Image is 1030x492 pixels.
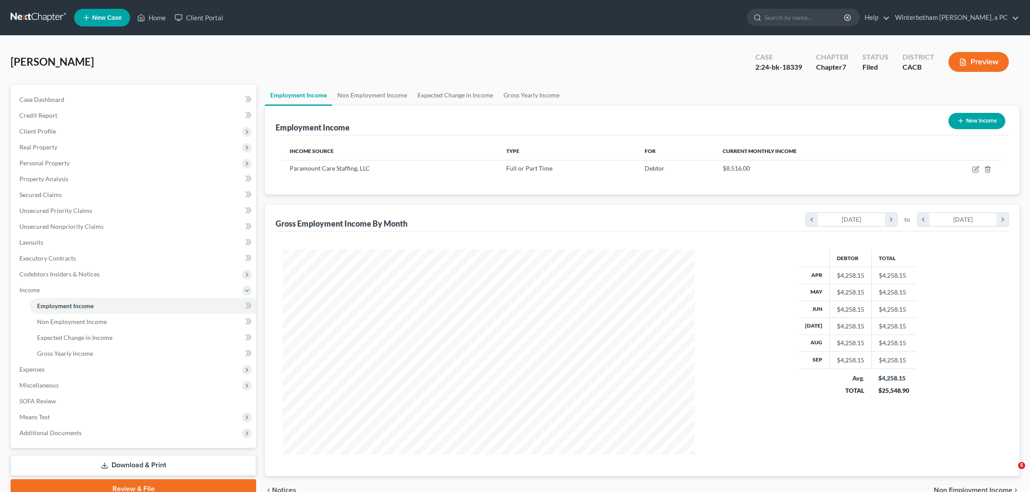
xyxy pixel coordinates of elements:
span: Employment Income [37,302,93,309]
td: $4,258.15 [871,267,916,284]
span: Income Source [290,148,334,154]
a: SOFA Review [12,393,256,409]
th: Total [871,249,916,267]
a: Unsecured Nonpriority Claims [12,219,256,235]
input: Search by name... [765,9,845,26]
div: TOTAL [836,386,864,395]
i: chevron_left [806,213,818,226]
span: Codebtors Insiders & Notices [19,270,100,278]
span: Full or Part Time [506,164,552,172]
span: Income [19,286,40,294]
span: [PERSON_NAME] [11,55,94,68]
td: $4,258.15 [871,301,916,317]
a: Non Employment Income [30,314,256,330]
div: $4,258.15 [837,288,864,297]
div: $4,258.15 [837,356,864,365]
th: Sep [798,352,830,369]
a: Gross Yearly Income [30,346,256,362]
div: [DATE] [929,213,997,226]
span: Debtor [645,164,664,172]
span: Miscellaneous [19,381,59,389]
th: [DATE] [798,318,830,335]
i: chevron_left [918,213,929,226]
span: Expenses [19,365,45,373]
td: $4,258.15 [871,352,916,369]
span: Real Property [19,143,57,151]
span: Credit Report [19,112,57,119]
span: 5 [1018,462,1025,469]
div: $25,548.90 [878,386,909,395]
span: $8,516.00 [723,164,750,172]
a: Property Analysis [12,171,256,187]
i: chevron_right [885,213,897,226]
span: Expected Change in Income [37,334,112,341]
th: Aug [798,335,830,351]
a: Non Employment Income [332,85,412,106]
iframe: Intercom live chat [1000,462,1021,483]
div: Case [755,52,802,62]
div: Avg. [836,374,864,383]
a: Gross Yearly Income [498,85,565,106]
a: Case Dashboard [12,92,256,108]
div: Filed [862,62,888,72]
span: Additional Documents [19,429,82,436]
span: Non Employment Income [37,318,107,325]
span: Property Analysis [19,175,68,183]
div: CACB [903,62,934,72]
span: Means Test [19,413,50,421]
span: New Case [92,15,122,21]
a: Winterbotham [PERSON_NAME], a PC [891,10,1019,26]
th: Apr [798,267,830,284]
div: $4,258.15 [837,271,864,280]
a: Employment Income [30,298,256,314]
th: Jun [798,301,830,317]
span: Case Dashboard [19,96,64,103]
a: Executory Contracts [12,250,256,266]
div: $4,258.15 [837,305,864,314]
td: $4,258.15 [871,284,916,301]
span: Current Monthly Income [723,148,797,154]
button: New Income [948,113,1005,129]
span: SOFA Review [19,397,56,405]
a: Client Portal [170,10,228,26]
a: Expected Change in Income [412,85,498,106]
a: Lawsuits [12,235,256,250]
div: Chapter [816,52,848,62]
div: $4,258.15 [837,322,864,331]
button: Preview [948,52,1009,72]
div: $4,258.15 [878,374,909,383]
span: Unsecured Nonpriority Claims [19,223,104,230]
i: chevron_right [996,213,1008,226]
a: Unsecured Priority Claims [12,203,256,219]
span: 7 [842,63,846,71]
a: Expected Change in Income [30,330,256,346]
span: Gross Yearly Income [37,350,93,357]
div: 2:24-bk-18339 [755,62,802,72]
div: [DATE] [818,213,885,226]
th: Debtor [829,249,871,267]
td: $4,258.15 [871,335,916,351]
a: Credit Report [12,108,256,123]
div: $4,258.15 [837,339,864,347]
th: May [798,284,830,301]
div: Gross Employment Income By Month [276,218,407,229]
a: Employment Income [265,85,332,106]
div: Employment Income [276,122,350,133]
div: Chapter [816,62,848,72]
span: to [904,215,910,224]
span: Lawsuits [19,239,43,246]
span: Unsecured Priority Claims [19,207,92,214]
div: Status [862,52,888,62]
span: For [645,148,656,154]
span: Secured Claims [19,191,62,198]
a: Download & Print [11,455,256,476]
a: Secured Claims [12,187,256,203]
span: Personal Property [19,159,70,167]
span: Client Profile [19,127,56,135]
a: Help [860,10,890,26]
span: Type [506,148,519,154]
td: $4,258.15 [871,318,916,335]
a: Home [133,10,170,26]
span: Paramount Care Staffing, LLC [290,164,370,172]
span: Executory Contracts [19,254,76,262]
